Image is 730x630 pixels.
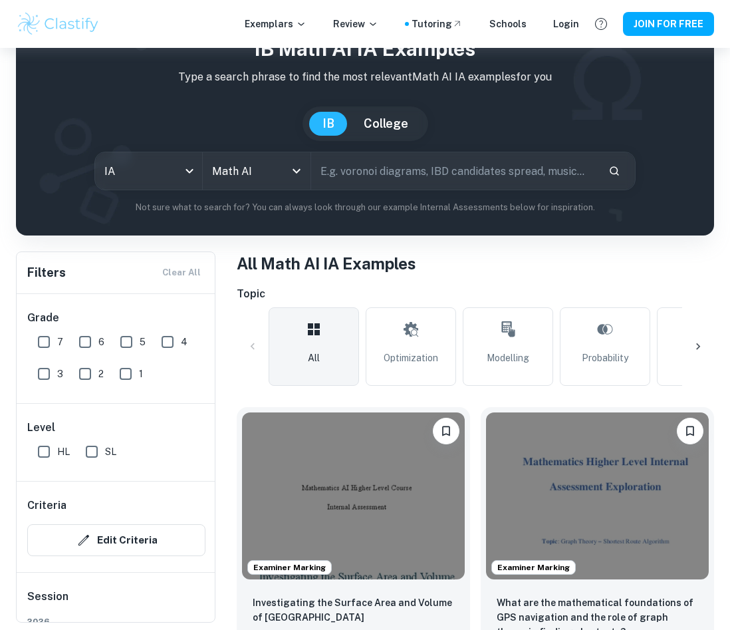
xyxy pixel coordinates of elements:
h6: Filters [27,263,66,282]
span: 3 [57,367,63,381]
span: Modelling [487,351,529,365]
span: 2026 [27,615,205,627]
h6: Topic [237,286,714,302]
a: Tutoring [412,17,463,31]
span: 2 [98,367,104,381]
span: 6 [98,335,104,349]
button: Search [603,160,626,182]
p: Exemplars [245,17,306,31]
div: IA [95,152,202,190]
button: Help and Feedback [590,13,612,35]
span: 1 [139,367,143,381]
span: 7 [57,335,63,349]
p: Review [333,17,378,31]
span: Examiner Marking [492,561,575,573]
p: Investigating the Surface Area and Volume of Lake Titicaca [253,595,454,625]
h1: All Math AI IA Examples [237,251,714,275]
span: Optimization [384,351,438,365]
span: SL [105,444,116,459]
img: Math AI IA example thumbnail: Investigating the Surface Area and Volum [242,412,465,579]
a: Login [553,17,579,31]
p: Not sure what to search for? You can always look through our example Internal Assessments below f... [27,201,703,214]
span: Examiner Marking [248,561,331,573]
span: Probability [582,351,628,365]
button: College [350,112,422,136]
h6: Criteria [27,498,66,514]
button: IB [309,112,348,136]
span: All [308,351,320,365]
button: JOIN FOR FREE [623,12,714,36]
h6: Session [27,589,205,615]
button: Open [287,162,306,180]
img: Clastify logo [16,11,100,37]
h6: Grade [27,310,205,326]
h1: IB Math AI IA examples [27,34,703,64]
h6: Level [27,420,205,436]
button: Edit Criteria [27,524,205,556]
p: Type a search phrase to find the most relevant Math AI IA examples for you [27,69,703,85]
button: Please log in to bookmark exemplars [433,418,459,444]
img: Math AI IA example thumbnail: What are the mathematical foundations of [486,412,709,579]
span: 4 [181,335,187,349]
span: HL [57,444,70,459]
button: Please log in to bookmark exemplars [677,418,703,444]
input: E.g. voronoi diagrams, IBD candidates spread, music... [311,152,598,190]
a: Schools [489,17,527,31]
span: 5 [140,335,146,349]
